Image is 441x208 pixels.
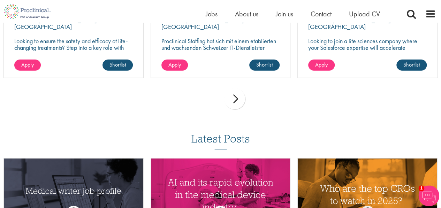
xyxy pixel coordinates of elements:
[102,60,133,71] a: Shortlist
[418,185,424,191] span: 1
[168,61,181,68] span: Apply
[161,38,280,71] p: Proclinical Staffing hat sich mit einem etablierten und wachsenden Schweizer IT-Dienstleister zus...
[249,60,280,71] a: Shortlist
[308,60,335,71] a: Apply
[315,61,328,68] span: Apply
[14,38,133,71] p: Looking to ensure the safety and efficacy of life-changing treatments? Step into a key role with ...
[21,61,34,68] span: Apply
[191,133,250,149] h3: Latest Posts
[14,16,98,31] p: [GEOGRAPHIC_DATA], [GEOGRAPHIC_DATA]
[349,9,380,18] a: Upload CV
[14,60,41,71] a: Apply
[276,9,293,18] a: Join us
[308,16,392,31] p: [GEOGRAPHIC_DATA], [GEOGRAPHIC_DATA]
[224,88,245,109] div: next
[161,16,245,31] p: [GEOGRAPHIC_DATA], [GEOGRAPHIC_DATA]
[206,9,218,18] a: Jobs
[418,185,439,206] img: Chatbot
[311,9,332,18] a: Contact
[396,60,427,71] a: Shortlist
[308,38,427,64] p: Looking to join a life sciences company where your Salesforce expertise will accelerate breakthro...
[161,60,188,71] a: Apply
[235,9,258,18] a: About us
